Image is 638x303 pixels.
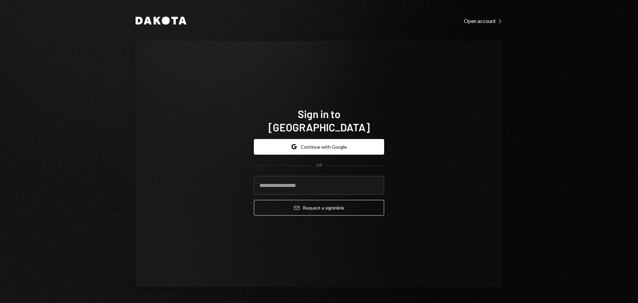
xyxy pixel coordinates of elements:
[254,139,384,155] button: Continue with Google
[316,163,322,168] div: OR
[254,200,384,216] button: Request a signinlink
[254,107,384,134] h1: Sign in to [GEOGRAPHIC_DATA]
[464,18,502,24] div: Open account
[464,17,502,24] a: Open account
